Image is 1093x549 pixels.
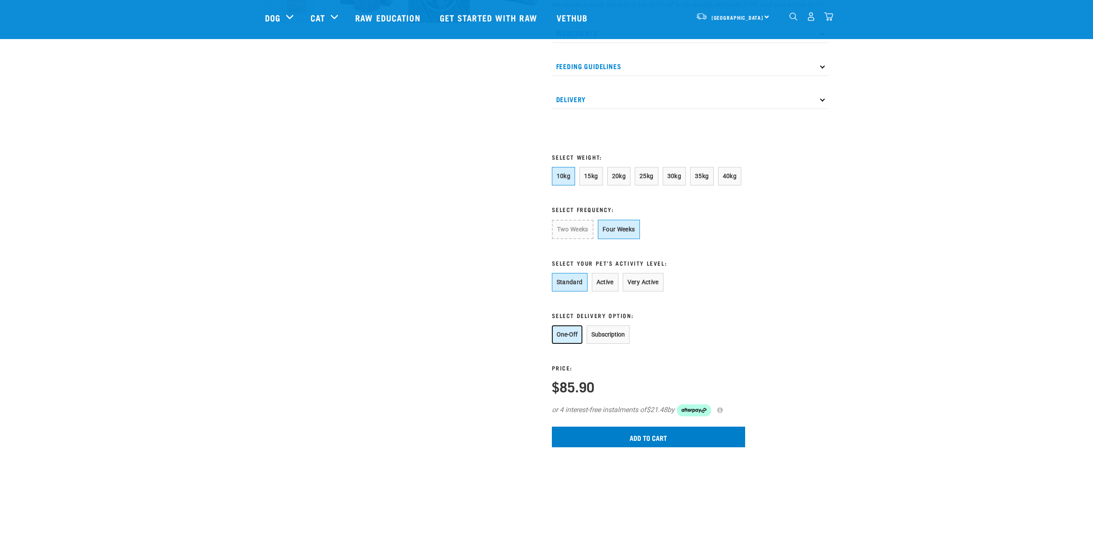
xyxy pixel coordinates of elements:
[789,12,798,21] img: home-icon-1@2x.png
[311,11,325,24] a: Cat
[584,173,598,179] span: 15kg
[667,173,682,179] span: 30kg
[431,0,548,35] a: Get started with Raw
[663,167,686,185] button: 30kg
[718,167,742,185] button: 40kg
[824,12,833,21] img: home-icon@2x.png
[646,406,667,414] span: $21.48
[696,12,707,20] img: van-moving.png
[690,167,714,185] button: 35kg
[552,206,745,212] h3: Select Frequency:
[557,173,571,179] span: 10kg
[552,312,745,318] h3: Select Delivery Option:
[552,427,745,447] input: Add to cart
[723,173,737,179] span: 40kg
[695,173,709,179] span: 35kg
[587,325,630,344] button: Subscription
[552,404,745,416] div: or 4 interest-free instalments of by
[552,379,594,394] h4: $85.90
[552,364,594,371] h3: Price:
[552,273,588,291] button: Standard
[552,325,582,344] button: One-Off
[612,173,626,179] span: 20kg
[807,12,816,21] img: user.png
[635,167,658,185] button: 25kg
[598,220,640,239] button: Four Weeks
[347,0,431,35] a: Raw Education
[552,260,745,266] h3: Select Your Pet's Activity Level:
[552,90,828,109] p: Delivery
[548,0,599,35] a: Vethub
[677,404,711,416] img: Afterpay
[552,167,575,185] button: 10kg
[607,167,631,185] button: 20kg
[712,16,764,19] span: [GEOGRAPHIC_DATA]
[592,273,618,291] button: Active
[639,173,654,179] span: 25kg
[265,11,280,24] a: Dog
[552,154,745,160] h3: Select Weight:
[579,167,603,185] button: 15kg
[552,57,828,76] p: Feeding Guidelines
[623,273,664,291] button: Very Active
[552,220,594,239] button: Two Weeks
